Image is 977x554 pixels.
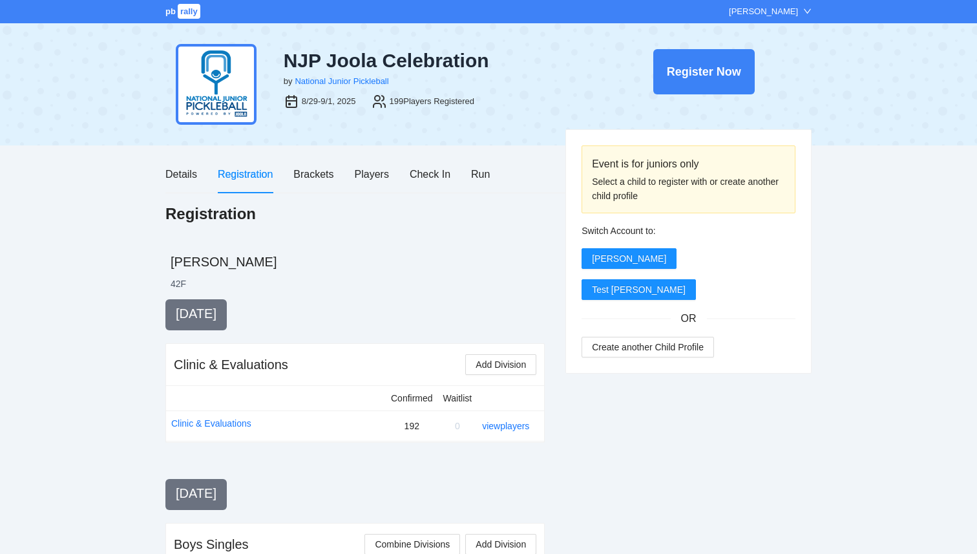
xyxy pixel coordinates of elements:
button: Register Now [653,49,755,94]
span: Combine Divisions [375,537,450,551]
a: view players [482,421,529,431]
h1: Registration [165,204,256,224]
div: 199 Players Registered [390,95,475,108]
div: by [284,75,293,88]
span: OR [671,310,707,326]
button: Add Division [465,354,536,375]
span: [DATE] [176,486,216,500]
div: Select a child to register with or create another child profile [592,175,785,203]
h2: [PERSON_NAME] [171,253,812,271]
div: Event is for juniors only [592,156,785,172]
span: rally [178,4,200,19]
div: Boys Singles [174,535,249,553]
a: National Junior Pickleball [295,76,388,86]
button: Test [PERSON_NAME] [582,279,696,300]
div: NJP Joola Celebration [284,49,586,72]
div: Clinic & Evaluations [174,356,288,374]
div: Players [355,166,389,182]
button: [PERSON_NAME] [582,248,677,269]
div: Confirmed [391,391,433,405]
div: [PERSON_NAME] [729,5,798,18]
div: Switch Account to: [582,224,795,238]
span: Create another Child Profile [592,340,704,354]
span: 0 [455,421,460,431]
a: pbrally [165,6,202,16]
span: Add Division [476,537,526,551]
span: pb [165,6,176,16]
button: Create another Child Profile [582,337,714,357]
div: Check In [410,166,450,182]
span: Test [PERSON_NAME] [592,282,686,297]
div: Waitlist [443,391,472,405]
td: 192 [386,410,438,441]
div: 8/29-9/1, 2025 [302,95,356,108]
div: Brackets [293,166,333,182]
a: Clinic & Evaluations [171,416,251,431]
span: down [803,7,812,16]
span: [DATE] [176,306,216,321]
li: 42 F [171,277,186,290]
span: [PERSON_NAME] [592,251,666,266]
span: Add Division [476,357,526,372]
img: njp-logo2.png [176,44,257,125]
div: Details [165,166,197,182]
div: Run [471,166,490,182]
div: Registration [218,166,273,182]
